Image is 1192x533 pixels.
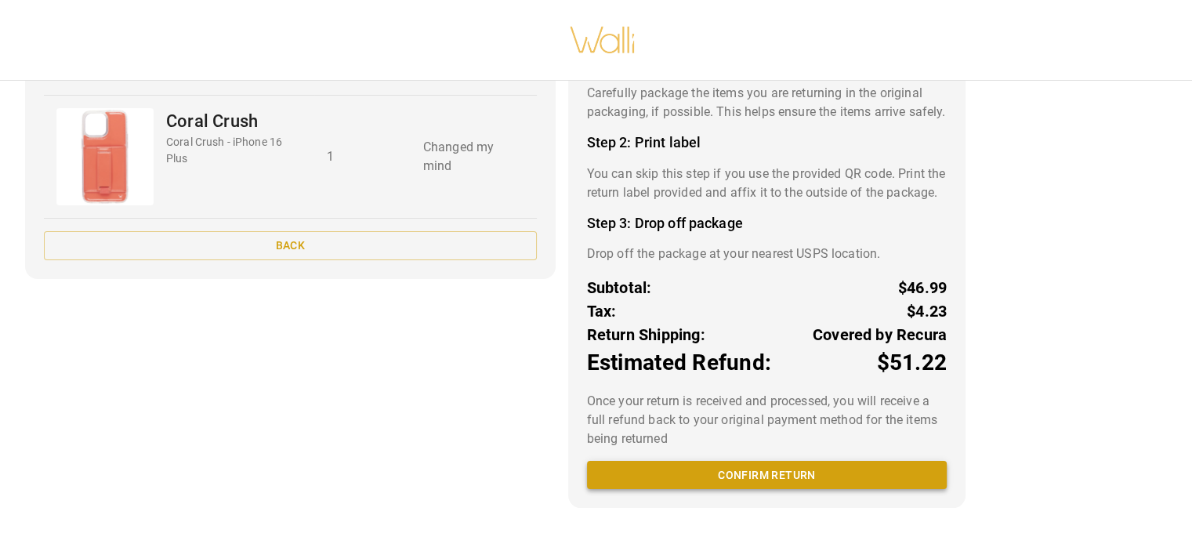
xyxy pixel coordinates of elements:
p: $51.22 [876,346,947,379]
p: Subtotal: [587,276,652,299]
img: walli-inc.myshopify.com [569,6,636,74]
p: Estimated Refund: [587,346,771,379]
button: Back [44,231,537,260]
p: Coral Crush - iPhone 16 Plus [166,134,302,167]
button: Confirm return [587,461,947,490]
p: You can skip this step if you use the provided QR code. Print the return label provided and affix... [587,165,947,202]
h4: Step 3: Drop off package [587,215,947,232]
p: Drop off the package at your nearest USPS location. [587,245,947,263]
h4: Step 2: Print label [587,134,947,151]
p: Coral Crush [166,108,302,134]
p: Once your return is received and processed, you will receive a full refund back to your original ... [587,392,947,448]
p: Tax: [587,299,617,323]
p: Changed my mind [423,138,524,176]
p: Covered by Recura [813,323,947,346]
p: $46.99 [898,276,947,299]
p: $4.23 [907,299,947,323]
p: Carefully package the items you are returning in the original packaging, if possible. This helps ... [587,84,947,121]
p: 1 [327,147,398,166]
p: Return Shipping: [587,323,705,346]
